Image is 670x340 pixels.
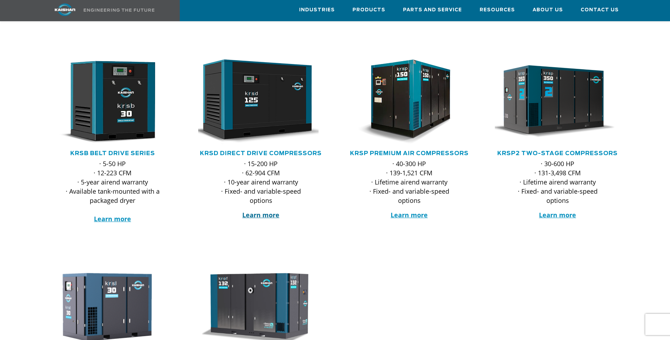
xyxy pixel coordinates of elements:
[50,59,176,144] div: krsb30
[509,159,606,205] p: · 30-600 HP · 131-3,498 CFM · Lifetime airend warranty · Fixed- and variable-speed options
[581,6,619,14] span: Contact Us
[346,59,472,144] div: krsp150
[490,59,615,144] img: krsp350
[341,59,467,144] img: krsp150
[403,0,462,19] a: Parts and Service
[38,4,91,16] img: kaishan logo
[94,215,131,223] a: Learn more
[391,211,428,219] a: Learn more
[198,59,324,144] div: krsd125
[361,159,458,205] p: · 40-300 HP · 139-1,521 CFM · Lifetime airend warranty · Fixed- and variable-speed options
[200,151,322,156] a: KRSD Direct Drive Compressors
[299,6,335,14] span: Industries
[480,0,515,19] a: Resources
[84,8,154,12] img: Engineering the future
[352,6,385,14] span: Products
[70,151,155,156] a: KRSB Belt Drive Series
[497,151,618,156] a: KRSP2 Two-Stage Compressors
[533,0,563,19] a: About Us
[403,6,462,14] span: Parts and Service
[495,59,621,144] div: krsp350
[212,159,310,205] p: · 15-200 HP · 62-904 CFM · 10-year airend warranty · Fixed- and variable-speed options
[581,0,619,19] a: Contact Us
[193,59,319,144] img: krsd125
[533,6,563,14] span: About Us
[64,159,161,223] p: · 5-50 HP · 12-223 CFM · 5-year airend warranty · Available tank-mounted with a packaged dryer
[299,0,335,19] a: Industries
[242,211,279,219] a: Learn more
[45,59,170,144] img: krsb30
[539,211,576,219] a: Learn more
[350,151,469,156] a: KRSP Premium Air Compressors
[352,0,385,19] a: Products
[480,6,515,14] span: Resources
